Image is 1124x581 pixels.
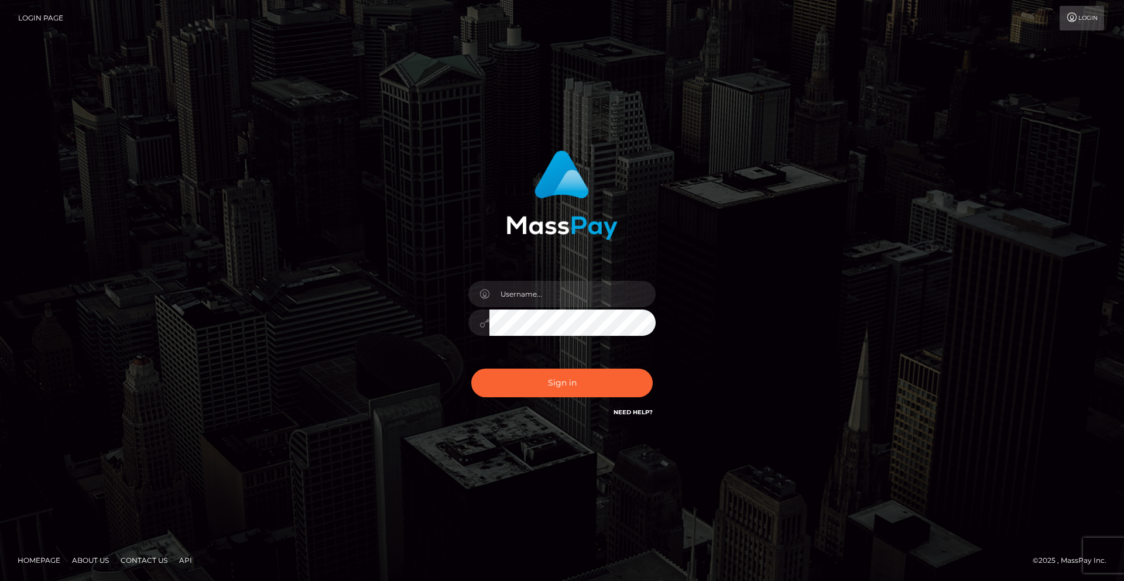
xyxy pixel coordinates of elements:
[489,281,656,307] input: Username...
[1033,554,1115,567] div: © 2025 , MassPay Inc.
[174,551,197,569] a: API
[1060,6,1104,30] a: Login
[614,408,653,416] a: Need Help?
[506,150,618,240] img: MassPay Login
[13,551,65,569] a: Homepage
[471,369,653,397] button: Sign in
[67,551,114,569] a: About Us
[116,551,172,569] a: Contact Us
[18,6,63,30] a: Login Page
